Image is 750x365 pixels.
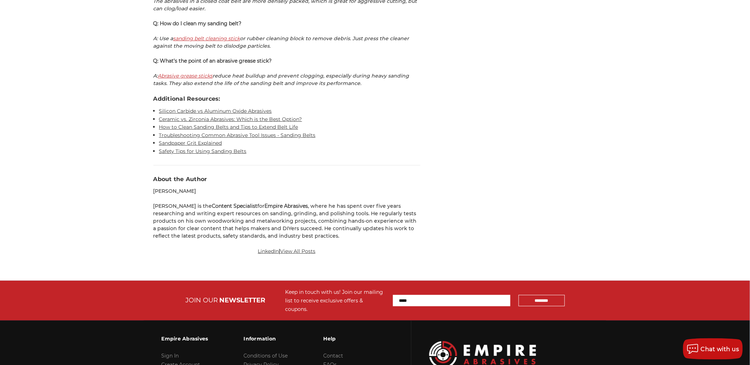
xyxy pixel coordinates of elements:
[683,338,743,360] button: Chat with us
[153,202,420,240] p: [PERSON_NAME] is the for , where he has spent over five years researching and writing expert reso...
[324,353,343,359] a: Contact
[285,288,386,313] div: Keep in touch with us! Join our mailing list to receive exclusive offers & coupons.
[153,95,420,103] h3: Additional Resources:
[153,20,242,27] strong: Q: How do I clean my sanding belt?
[185,296,218,304] span: JOIN OUR
[162,353,179,359] a: Sign In
[258,248,279,255] a: LinkedIn
[153,73,409,86] em: A: reduce heat buildup and prevent clogging, especially during heavy sanding tasks. They also ext...
[701,346,739,353] span: Chat with us
[159,124,298,130] a: How to Clean Sanding Belts and Tips to Extend Belt Life
[153,35,409,49] em: A: Use a or rubber cleaning block to remove debris. Just press the cleaner against the moving bel...
[159,116,302,122] a: Ceramic vs. Zirconia Abrasives: Which is the Best Option?
[162,331,208,346] h3: Empire Abrasives
[265,203,308,209] span: Empire Abrasives
[158,73,213,79] a: Abrasive grease sticks
[153,175,420,184] h3: About the Author
[153,58,272,64] strong: Q: What’s the point of an abrasive grease stick?
[280,248,316,255] a: View All Posts
[159,132,316,138] a: Troubleshooting Common Abrasive Tool Issues - Sanding Belts
[244,331,288,346] h3: Information
[219,296,265,304] span: NEWSLETTER
[324,331,372,346] h3: Help
[279,247,280,255] span: |
[244,353,288,359] a: Conditions of Use
[153,187,420,195] p: [PERSON_NAME]
[159,140,222,146] a: Sandpaper Grit Explained
[159,108,272,114] a: Silicon Carbide vs Aluminum Oxide Abrasives
[212,203,258,209] span: Content Specialist
[173,35,240,42] a: sanding belt cleaning stick
[159,148,247,154] a: Safety Tips for Using Sanding Belts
